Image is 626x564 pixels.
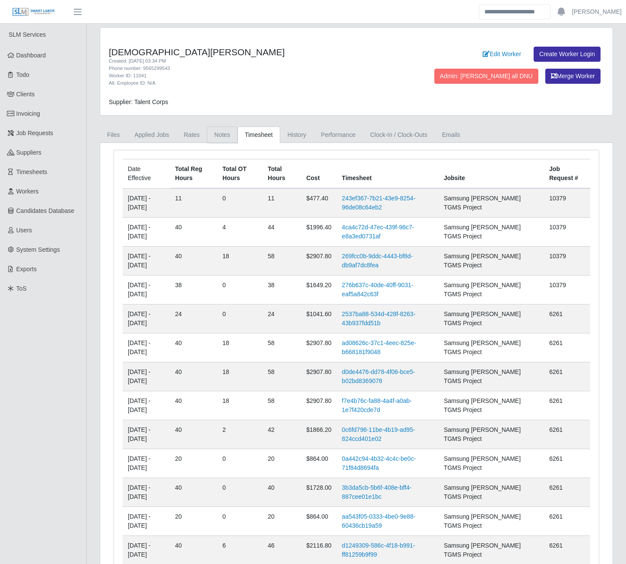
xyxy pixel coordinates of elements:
[262,478,301,507] td: 40
[109,72,392,79] div: Worker ID: 11041
[435,127,468,143] a: Emails
[549,542,563,549] span: 6261
[123,362,170,391] td: [DATE] - [DATE]
[262,391,301,420] td: 58
[262,449,301,478] td: 20
[549,513,563,520] span: 6261
[237,127,280,143] a: Timesheet
[170,218,218,247] td: 40
[572,7,622,16] a: [PERSON_NAME]
[123,449,170,478] td: [DATE] - [DATE]
[109,57,392,65] div: Created: [DATE] 03:34 PM
[301,478,336,507] td: $1728.00
[16,149,41,156] span: Suppliers
[217,420,262,449] td: 2
[301,304,336,333] td: $1041.60
[12,7,55,17] img: SLM Logo
[217,304,262,333] td: 0
[342,282,414,298] a: 276b637c-40de-40ff-9031-eaf5a842c63f
[301,188,336,218] td: $477.40
[123,218,170,247] td: [DATE] - [DATE]
[123,247,170,276] td: [DATE] - [DATE]
[444,311,521,326] span: Samsung [PERSON_NAME] TGMS Project
[217,507,262,536] td: 0
[337,159,439,189] th: Timesheet
[439,159,544,189] th: Jobsite
[262,218,301,247] td: 44
[342,542,415,558] a: d1249309-586c-4f18-b991-ff81259b9f99
[549,339,563,346] span: 6261
[444,339,521,355] span: Samsung [PERSON_NAME] TGMS Project
[444,426,521,442] span: Samsung [PERSON_NAME] TGMS Project
[262,247,301,276] td: 58
[549,397,563,404] span: 6261
[549,484,563,491] span: 6261
[549,253,566,260] span: 10379
[534,47,601,62] a: Create Worker Login
[444,455,521,471] span: Samsung [PERSON_NAME] TGMS Project
[444,397,521,413] span: Samsung [PERSON_NAME] TGMS Project
[170,507,218,536] td: 20
[301,218,336,247] td: $1996.40
[123,420,170,449] td: [DATE] - [DATE]
[444,224,521,240] span: Samsung [PERSON_NAME] TGMS Project
[342,484,412,500] a: 3b3da5cb-5b6f-408e-bff4-887cee01e1bc
[16,110,40,117] span: Invoicing
[170,304,218,333] td: 24
[301,507,336,536] td: $864.00
[549,311,563,317] span: 6261
[444,542,521,558] span: Samsung [PERSON_NAME] TGMS Project
[342,397,412,413] a: f7e4b76c-fa88-4a4f-a0ab-1e7f420cde7d
[262,362,301,391] td: 58
[545,69,601,84] button: Merge Worker
[342,195,415,211] a: 243ef367-7b21-43e9-8254-96de08c64eb2
[123,478,170,507] td: [DATE] - [DATE]
[549,224,566,231] span: 10379
[549,195,566,202] span: 10379
[170,333,218,362] td: 40
[217,449,262,478] td: 0
[170,391,218,420] td: 40
[301,391,336,420] td: $2907.80
[301,247,336,276] td: $2907.80
[16,227,32,234] span: Users
[549,282,566,288] span: 10379
[123,333,170,362] td: [DATE] - [DATE]
[217,391,262,420] td: 18
[217,247,262,276] td: 18
[16,246,60,253] span: System Settings
[363,127,434,143] a: Clock-In / Clock-Outs
[313,127,363,143] a: Performance
[262,333,301,362] td: 58
[217,276,262,304] td: 0
[262,304,301,333] td: 24
[123,188,170,218] td: [DATE] - [DATE]
[301,333,336,362] td: $2907.80
[170,420,218,449] td: 40
[123,507,170,536] td: [DATE] - [DATE]
[444,282,521,298] span: Samsung [PERSON_NAME] TGMS Project
[217,188,262,218] td: 0
[217,478,262,507] td: 0
[444,484,521,500] span: Samsung [PERSON_NAME] TGMS Project
[100,127,127,143] a: Files
[342,513,415,529] a: aa543f05-0333-4be0-9e88-60436cb19a59
[16,188,39,195] span: Workers
[16,91,35,98] span: Clients
[170,276,218,304] td: 38
[16,71,29,78] span: Todo
[16,207,75,214] span: Candidates Database
[123,276,170,304] td: [DATE] - [DATE]
[342,368,415,384] a: d0de4476-dd78-4f06-bce5-b02bd8369078
[549,368,563,375] span: 6261
[301,449,336,478] td: $864.00
[109,47,392,57] h4: [DEMOGRAPHIC_DATA][PERSON_NAME]
[444,368,521,384] span: Samsung [PERSON_NAME] TGMS Project
[16,266,37,272] span: Exports
[342,455,416,471] a: 0a442c94-4b32-4c4c-be0c-71f84d8694fa
[109,98,168,105] span: Supplier: Talent Corps
[479,4,550,19] input: Search
[170,478,218,507] td: 40
[123,391,170,420] td: [DATE] - [DATE]
[301,159,336,189] th: Cost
